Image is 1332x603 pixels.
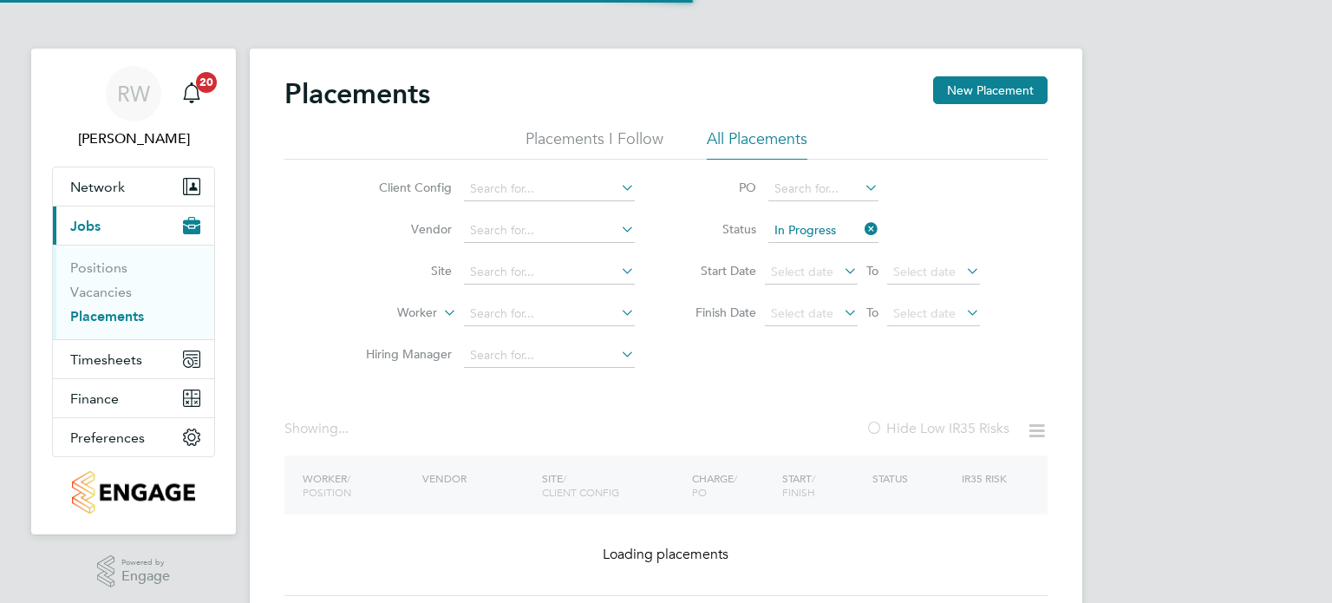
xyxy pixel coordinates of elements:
label: Hide Low IR35 Risks [865,420,1009,437]
span: Select date [771,305,833,321]
label: Finish Date [678,305,756,320]
label: Client Config [352,180,452,195]
span: Engage [121,569,170,584]
span: Finance [70,390,119,407]
span: To [861,259,884,282]
button: Jobs [53,206,214,245]
a: 20 [174,66,209,121]
img: countryside-properties-logo-retina.png [72,471,194,514]
span: To [861,301,884,324]
a: RW[PERSON_NAME] [52,66,215,149]
button: Timesheets [53,340,214,378]
span: Select date [893,305,956,321]
span: Select date [893,264,956,279]
span: Timesheets [70,351,142,368]
label: Site [352,263,452,279]
a: Powered byEngage [97,555,171,588]
label: Status [678,221,756,237]
label: Start Date [678,263,756,279]
input: Search for... [464,344,635,368]
nav: Main navigation [31,49,236,534]
label: Worker [337,305,437,322]
span: Network [70,179,125,195]
span: Jobs [70,218,101,234]
label: Vendor [352,221,452,237]
button: Finance [53,379,214,417]
div: Jobs [53,245,214,339]
span: Richard Walsh [52,128,215,149]
span: Powered by [121,555,170,570]
input: Search for... [464,260,635,285]
span: 20 [196,72,217,93]
h2: Placements [284,76,430,111]
input: Search for... [768,177,878,201]
button: Preferences [53,418,214,456]
input: Select one [768,219,878,243]
span: RW [117,82,150,105]
span: Select date [771,264,833,279]
a: Placements [70,308,144,324]
button: New Placement [933,76,1048,104]
input: Search for... [464,177,635,201]
li: Placements I Follow [526,128,663,160]
label: PO [678,180,756,195]
input: Search for... [464,219,635,243]
a: Vacancies [70,284,132,300]
button: Network [53,167,214,206]
div: Showing [284,420,352,438]
label: Hiring Manager [352,346,452,362]
input: Search for... [464,302,635,326]
li: All Placements [707,128,807,160]
span: Preferences [70,429,145,446]
a: Positions [70,259,127,276]
a: Go to home page [52,471,215,514]
span: ... [338,420,349,437]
